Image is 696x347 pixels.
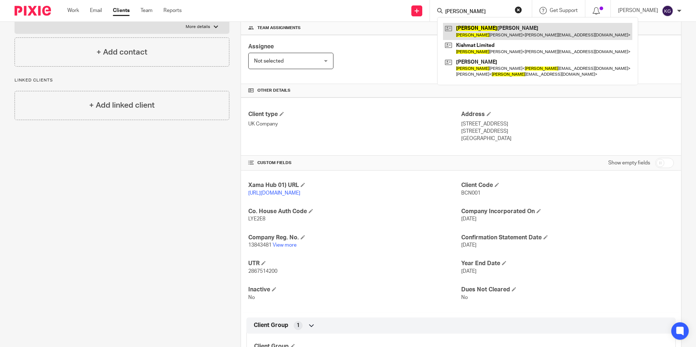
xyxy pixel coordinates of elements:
[461,191,481,196] span: BCN001
[248,120,461,128] p: UK Company
[550,8,578,13] span: Get Support
[113,7,130,14] a: Clients
[444,9,510,15] input: Search
[163,7,182,14] a: Reports
[461,295,468,300] span: No
[461,260,674,267] h4: Year End Date
[67,7,79,14] a: Work
[248,44,274,49] span: Assignee
[254,59,284,64] span: Not selected
[248,216,265,222] span: LYE2E8
[461,120,674,128] p: [STREET_ADDRESS]
[273,243,297,248] a: View more
[141,7,153,14] a: Team
[257,88,290,93] span: Other details
[248,234,461,242] h4: Company Reg. No.
[297,322,300,329] span: 1
[248,160,461,166] h4: CUSTOM FIELDS
[618,7,658,14] p: [PERSON_NAME]
[461,128,674,135] p: [STREET_ADDRESS]
[461,135,674,142] p: [GEOGRAPHIC_DATA]
[461,208,674,215] h4: Company Incorporated On
[248,269,277,274] span: 2867514200
[248,243,272,248] span: 13843481
[248,208,461,215] h4: Co. House Auth Code
[461,269,476,274] span: [DATE]
[662,5,673,17] img: svg%3E
[461,243,476,248] span: [DATE]
[89,100,155,111] h4: + Add linked client
[248,111,461,118] h4: Client type
[248,286,461,294] h4: Inactive
[248,295,255,300] span: No
[461,111,674,118] h4: Address
[461,234,674,242] h4: Confirmation Statement Date
[461,286,674,294] h4: Dues Not Cleared
[248,182,461,189] h4: Xama Hub 01) URL
[186,24,210,30] p: More details
[248,191,300,196] a: [URL][DOMAIN_NAME]
[90,7,102,14] a: Email
[254,322,288,329] span: Client Group
[461,216,476,222] span: [DATE]
[257,25,301,31] span: Team assignments
[15,77,229,83] p: Linked clients
[15,6,51,16] img: Pixie
[248,260,461,267] h4: UTR
[96,47,147,58] h4: + Add contact
[608,159,650,167] label: Show empty fields
[461,182,674,189] h4: Client Code
[515,6,522,13] button: Clear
